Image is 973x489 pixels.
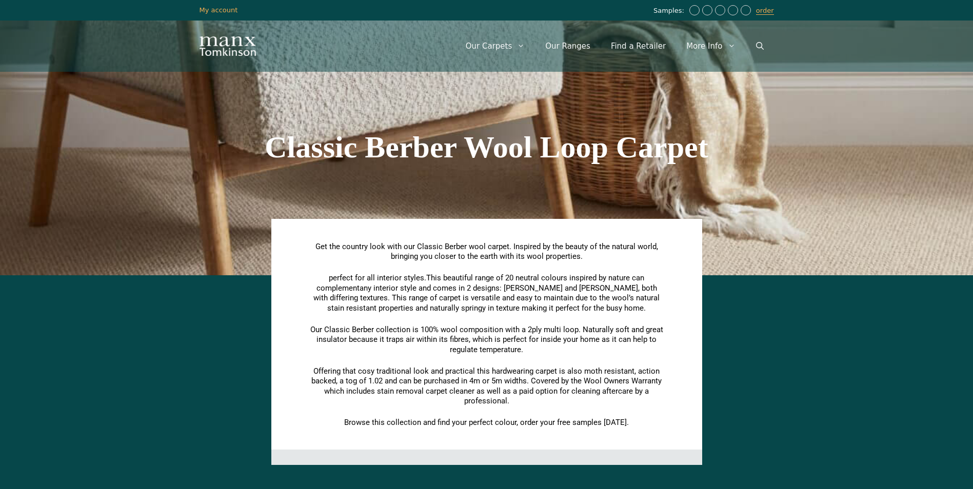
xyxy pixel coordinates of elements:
[316,273,645,293] span: This beautiful range of 20 neutral colours inspired by nature can complement
[310,325,664,355] p: Our Classic Berber collection is 100% wool composition with a 2ply multi loop. Naturally soft and...
[756,7,774,15] a: order
[601,31,676,62] a: Find a Retailer
[653,7,687,15] span: Samples:
[455,31,774,62] nav: Primary
[310,242,664,262] p: Get the country look with our Classic Berber wool carpet. Inspired by the beauty of the natural w...
[746,31,774,62] a: Open Search Bar
[310,366,664,406] p: Offering that cosy traditional look and practical this hardwearing carpet is also moth resistant,...
[455,31,535,62] a: Our Carpets
[535,31,601,62] a: Our Ranges
[310,418,664,428] p: Browse this collection and find your perfect colour, order your free samples [DATE].
[676,31,745,62] a: More Info
[329,273,426,282] span: perfect for all interior styles.
[200,36,256,56] img: Manx Tomkinson
[313,283,660,313] span: any interior style and comes in 2 designs: [PERSON_NAME] and [PERSON_NAME], both with differing t...
[200,6,238,14] a: My account
[200,132,774,162] h1: Classic Berber Wool Loop Carpet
